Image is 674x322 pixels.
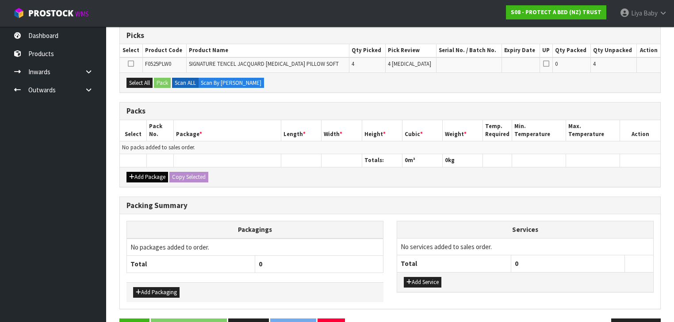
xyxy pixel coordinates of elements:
[322,120,362,141] th: Width
[198,78,264,88] label: Scan By [PERSON_NAME]
[443,154,483,167] th: kg
[349,44,386,57] th: Qty Picked
[13,8,24,19] img: cube-alt.png
[154,78,171,88] button: Pack
[620,120,660,141] th: Action
[120,141,660,154] td: No packs added to sales order.
[591,44,637,57] th: Qty Unpacked
[402,120,442,141] th: Cubic
[126,107,654,115] h3: Packs
[352,60,354,68] span: 4
[397,255,511,272] th: Total
[540,44,552,57] th: UP
[126,201,654,210] h3: Packing Summary
[127,221,383,239] th: Packagings
[397,238,653,255] td: No services added to sales order.
[172,78,199,88] label: Scan ALL
[512,120,566,141] th: Min. Temperature
[362,120,402,141] th: Height
[445,156,448,164] span: 0
[28,8,73,19] span: ProStock
[126,31,654,40] h3: Picks
[506,5,606,19] a: S08 - PROTECT A BED (NZ) TRUST
[187,44,349,57] th: Product Name
[483,120,512,141] th: Temp. Required
[552,44,590,57] th: Qty Packed
[133,287,180,298] button: Add Packaging
[147,120,174,141] th: Pack No.
[127,256,255,273] th: Total
[259,260,262,268] span: 0
[120,44,142,57] th: Select
[397,221,653,238] th: Services
[402,154,442,167] th: m³
[126,78,153,88] button: Select All
[443,120,483,141] th: Weight
[643,9,658,17] span: Baby
[637,44,660,57] th: Action
[404,277,441,288] button: Add Service
[555,60,558,68] span: 0
[127,239,383,256] td: No packages added to order.
[405,156,408,164] span: 0
[142,44,187,57] th: Product Code
[362,154,402,167] th: Totals:
[502,44,540,57] th: Expiry Date
[189,60,339,68] span: SIGNATURE TENCEL JACQUARD [MEDICAL_DATA] PILLOW SOFT
[174,120,281,141] th: Package
[631,9,642,17] span: Liya
[566,120,620,141] th: Max. Temperature
[388,60,431,68] span: 4 [MEDICAL_DATA]
[145,60,171,68] span: F0525PLW0
[126,172,168,182] button: Add Package
[386,44,437,57] th: Pick Review
[437,44,502,57] th: Serial No. / Batch No.
[593,60,596,68] span: 4
[511,8,601,16] strong: S08 - PROTECT A BED (NZ) TRUST
[515,259,518,268] span: 0
[281,120,321,141] th: Length
[75,10,89,18] small: WMS
[120,120,147,141] th: Select
[169,172,208,182] button: Copy Selected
